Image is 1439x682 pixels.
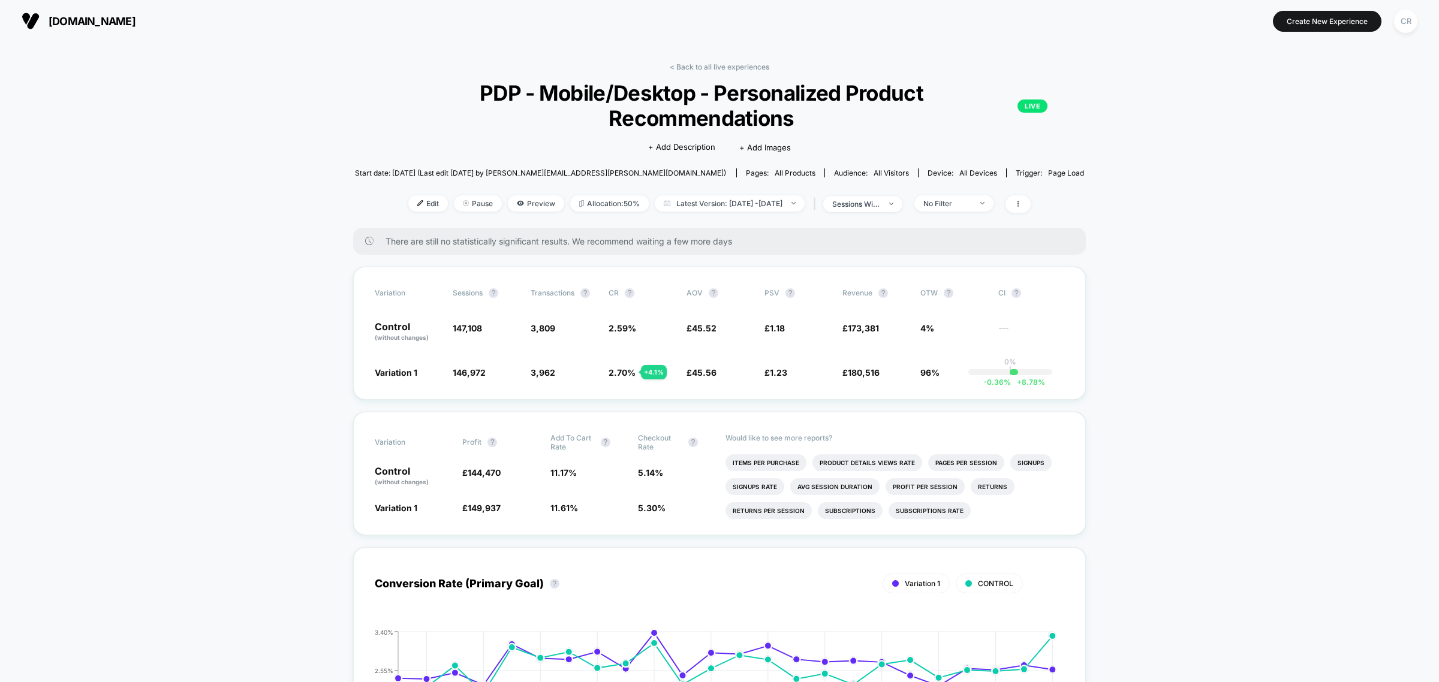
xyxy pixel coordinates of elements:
[811,195,823,213] span: |
[609,367,636,378] span: 2.70 %
[928,454,1004,471] li: Pages Per Session
[770,323,785,333] span: 1.18
[1048,168,1084,177] span: Page Load
[550,503,578,513] span: 11.61 %
[1011,378,1045,387] span: 8.78 %
[1273,11,1381,32] button: Create New Experience
[971,478,1014,495] li: Returns
[638,503,666,513] span: 5.30 %
[392,80,1048,131] span: PDP - Mobile/Desktop - Personalized Product Recommendations
[531,323,555,333] span: 3,809
[770,367,787,378] span: 1.23
[550,579,559,589] button: ?
[918,168,1006,177] span: Device:
[848,323,879,333] span: 173,381
[692,323,717,333] span: 45.52
[454,195,502,212] span: Pause
[408,195,448,212] span: Edit
[550,433,595,451] span: Add To Cart Rate
[375,478,429,485] span: (without changes)
[692,367,717,378] span: 45.56
[923,199,971,208] div: No Filter
[920,367,940,378] span: 96%
[687,288,703,297] span: AOV
[687,367,717,378] span: £
[375,666,393,674] tspan: 2.55%
[468,503,501,513] span: 149,937
[453,367,486,378] span: 146,972
[959,168,997,177] span: all devices
[489,288,498,298] button: ?
[944,288,953,298] button: ?
[531,288,574,297] span: Transactions
[468,467,501,478] span: 144,470
[550,467,577,478] span: 11.17 %
[905,579,940,588] span: Variation 1
[655,195,805,212] span: Latest Version: [DATE] - [DATE]
[842,288,872,297] span: Revenue
[1004,357,1016,366] p: 0%
[1017,99,1047,113] p: LIVE
[978,579,1013,588] span: CONTROL
[725,454,806,471] li: Items Per Purchase
[1016,168,1084,177] div: Trigger:
[764,367,787,378] span: £
[889,502,971,519] li: Subscriptions Rate
[625,288,634,298] button: ?
[375,322,441,342] p: Control
[832,200,880,209] div: sessions with impression
[453,323,482,333] span: 147,108
[687,323,717,333] span: £
[764,288,779,297] span: PSV
[375,367,417,378] span: Variation 1
[998,325,1064,342] span: ---
[531,367,555,378] span: 3,962
[688,437,698,447] button: ?
[462,437,481,446] span: Profit
[579,200,584,207] img: rebalance
[601,437,610,447] button: ?
[812,454,922,471] li: Product Details Views Rate
[462,467,501,478] span: £
[746,168,815,177] div: Pages:
[487,437,497,447] button: ?
[818,502,883,519] li: Subscriptions
[886,478,965,495] li: Profit Per Session
[785,288,795,298] button: ?
[375,288,441,298] span: Variation
[648,141,715,153] span: + Add Description
[889,203,893,205] img: end
[791,202,796,204] img: end
[570,195,649,212] span: Allocation: 50%
[834,168,909,177] div: Audience:
[848,367,880,378] span: 180,516
[874,168,909,177] span: All Visitors
[980,202,985,204] img: end
[1017,378,1022,387] span: +
[664,200,670,206] img: calendar
[609,323,636,333] span: 2.59 %
[1394,10,1417,33] div: CR
[842,367,880,378] span: £
[878,288,888,298] button: ?
[842,323,879,333] span: £
[375,334,429,341] span: (without changes)
[1009,366,1011,375] p: |
[22,12,40,30] img: Visually logo
[775,168,815,177] span: all products
[580,288,590,298] button: ?
[725,478,784,495] li: Signups Rate
[920,323,934,333] span: 4%
[638,433,682,451] span: Checkout Rate
[462,503,501,513] span: £
[920,288,986,298] span: OTW
[998,288,1064,298] span: CI
[49,15,136,28] span: [DOMAIN_NAME]
[725,433,1064,442] p: Would like to see more reports?
[508,195,564,212] span: Preview
[638,467,663,478] span: 5.14 %
[463,200,469,206] img: end
[1390,9,1421,34] button: CR
[453,288,483,297] span: Sessions
[1011,288,1021,298] button: ?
